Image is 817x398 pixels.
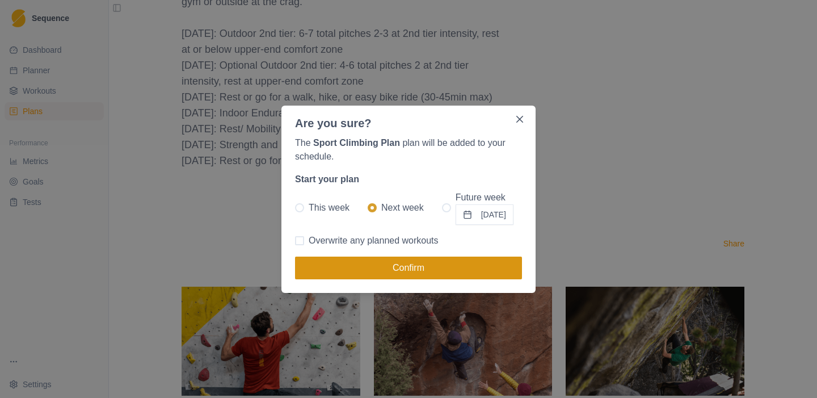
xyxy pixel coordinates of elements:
[456,191,513,204] p: Future week
[309,234,439,248] span: Overwrite any planned workouts
[381,201,424,215] span: Next week
[456,204,513,225] button: Future week
[511,110,529,128] button: Close
[281,132,536,293] div: The plan will be added to your schedule.
[313,138,400,148] p: Sport Climbing Plan
[281,106,536,132] header: Are you sure?
[295,173,522,186] p: Start your plan
[309,201,349,215] span: This week
[295,257,522,279] button: Confirm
